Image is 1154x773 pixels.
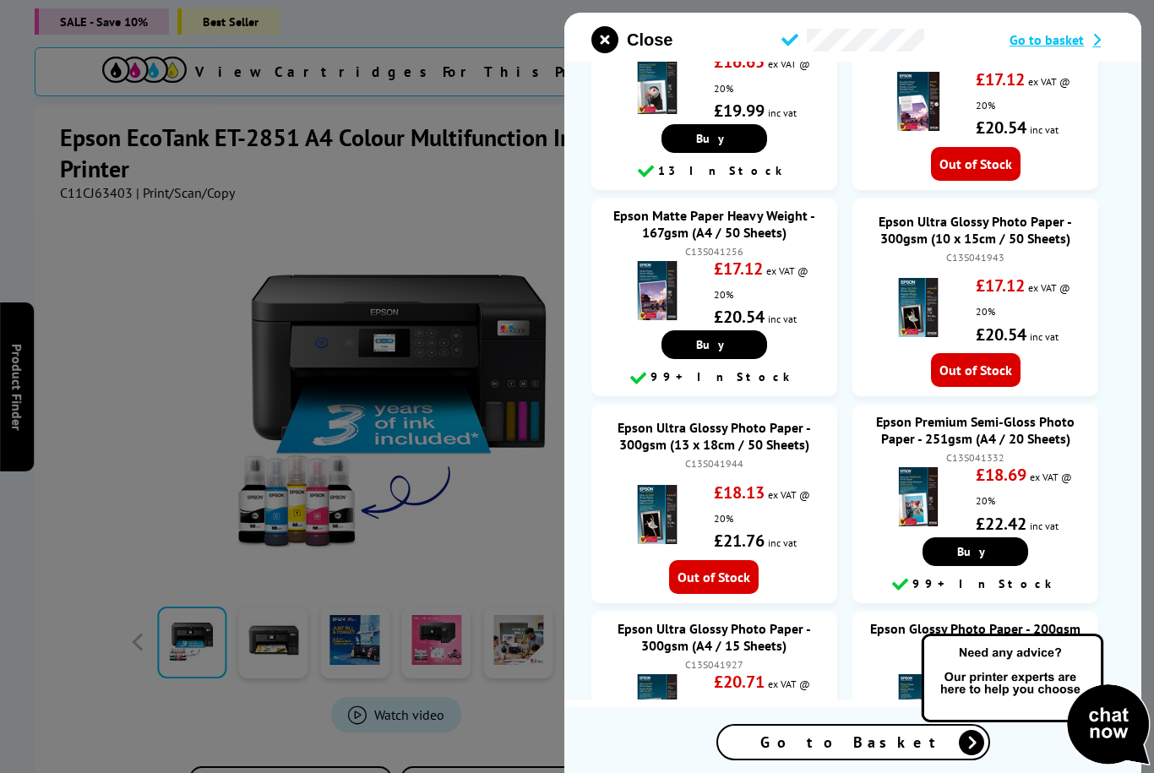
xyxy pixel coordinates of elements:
span: Buy [696,337,732,352]
div: C13S041256 [608,245,820,258]
a: Go to Basket [716,724,990,760]
strong: £20.54 [976,324,1026,346]
span: Out of Stock [931,147,1021,181]
strong: £17.12 [714,258,763,280]
strong: £18.13 [714,482,765,504]
span: inc vat [768,313,797,325]
img: Epson Premium Glossy Photo Paper - 255gsm (A4 / 15 Sheets) [628,55,687,114]
div: C13S041943 [869,251,1081,264]
img: Epson Ultra Glossy Photo Paper - 300gsm (A4 / 15 Sheets) [628,674,687,733]
div: C13S041944 [608,457,820,470]
a: Epson Premium Semi-Gloss Photo Paper - 251gsm (A4 / 20 Sheets) [876,413,1075,447]
div: 99+ In Stock [861,574,1090,595]
strong: £20.54 [714,306,765,328]
strong: £17.12 [976,68,1025,90]
div: C13S041332 [869,451,1081,464]
a: Epson Glossy Photo Paper - 200gsm (A4 / 50 Sheets) [870,620,1081,654]
div: C13S042539 [869,658,1081,671]
img: Open Live Chat window [917,631,1154,770]
a: Epson Ultra Glossy Photo Paper - 300gsm (10 x 15cm / 50 Sheets) [879,213,1072,247]
span: inc vat [1030,123,1059,136]
img: Epson Double Sided Matte Paper - 178gsm (A4 / 50 Sheets) [889,72,948,131]
span: Close [627,30,672,50]
span: ex VAT @ 20% [714,488,810,525]
a: Epson Ultra Glossy Photo Paper - 300gsm (A4 / 15 Sheets) [618,620,811,654]
span: inc vat [768,536,797,549]
img: Epson Ultra Glossy Photo Paper - 300gsm (13 x 18cm / 50 Sheets) [628,485,687,544]
span: ex VAT @ 20% [714,57,810,94]
span: Out of Stock [931,353,1021,387]
img: Epson Ultra Glossy Photo Paper - 300gsm (10 x 15cm / 50 Sheets) [889,278,948,337]
strong: £16.65 [714,51,765,73]
span: ex VAT @ 20% [976,75,1070,112]
strong: £21.76 [714,530,765,552]
strong: £22.42 [976,513,1026,535]
strong: £20.71 [714,671,765,693]
strong: £18.69 [976,464,1026,486]
img: Epson Glossy Photo Paper - 200gsm (A4 / 50 Sheets) [889,674,948,733]
span: Buy [696,131,732,146]
span: Go to basket [1010,31,1084,48]
img: Epson Premium Semi-Gloss Photo Paper - 251gsm (A4 / 20 Sheets) [889,467,948,526]
strong: £19.99 [714,100,765,122]
span: Out of Stock [669,560,759,594]
div: 13 In Stock [600,161,829,182]
img: Epson Matte Paper Heavy Weight - 167gsm (A4 / 50 Sheets) [628,261,687,320]
strong: £20.54 [976,117,1026,139]
button: close modal [591,26,672,53]
span: inc vat [1030,330,1059,343]
strong: £17.12 [976,275,1025,297]
span: inc vat [768,106,797,119]
span: Buy [957,544,993,559]
div: C13S041927 [608,658,820,671]
a: Go to basket [1010,31,1114,48]
span: Go to Basket [760,732,946,752]
a: Epson Matte Paper Heavy Weight - 167gsm (A4 / 50 Sheets) [613,207,815,241]
a: Epson Ultra Glossy Photo Paper - 300gsm (13 x 18cm / 50 Sheets) [618,419,811,453]
span: inc vat [1030,520,1059,532]
div: 99+ In Stock [600,367,829,388]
